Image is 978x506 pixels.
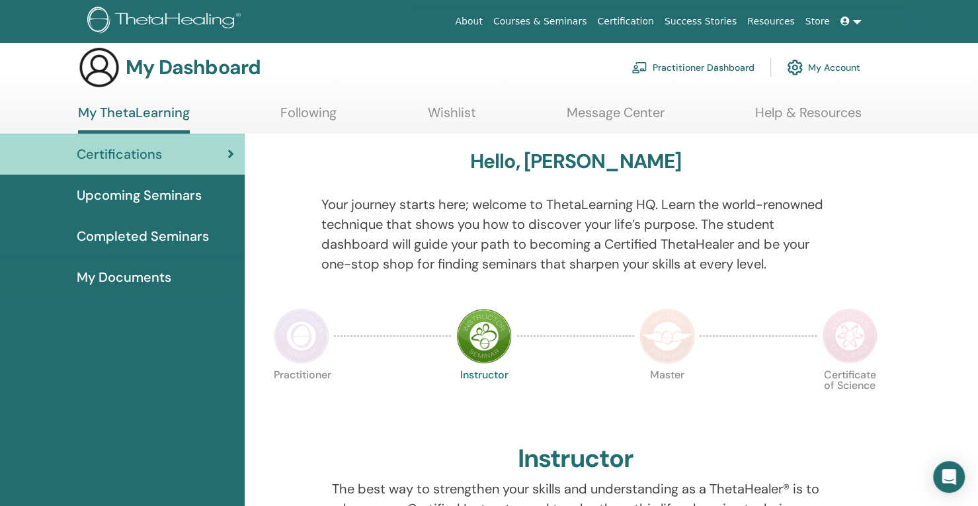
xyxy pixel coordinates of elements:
img: cog.svg [787,56,803,79]
h3: My Dashboard [126,56,261,79]
a: About [450,9,487,34]
a: Resources [742,9,800,34]
p: Practitioner [274,370,329,425]
a: Following [280,105,337,130]
span: Completed Seminars [77,226,209,246]
img: Master [639,308,695,364]
a: Store [800,9,835,34]
p: Master [639,370,695,425]
img: chalkboard-teacher.svg [632,62,647,73]
p: Certificate of Science [822,370,877,425]
a: Message Center [567,105,665,130]
p: Instructor [456,370,512,425]
p: Your journey starts here; welcome to ThetaLearning HQ. Learn the world-renowned technique that sh... [321,194,830,274]
a: Help & Resources [755,105,862,130]
h2: Instructor [518,444,633,474]
a: Success Stories [659,9,742,34]
img: Certificate of Science [822,308,877,364]
img: logo.png [87,7,245,36]
span: My Documents [77,267,171,287]
a: My Account [787,53,860,82]
a: Certification [592,9,659,34]
a: Practitioner Dashboard [632,53,754,82]
span: Upcoming Seminars [77,185,202,205]
a: Wishlist [428,105,476,130]
img: Practitioner [274,308,329,364]
span: Certifications [77,144,162,164]
img: Instructor [456,308,512,364]
a: My ThetaLearning [78,105,190,134]
img: generic-user-icon.jpg [78,46,120,89]
h3: Hello, [PERSON_NAME] [469,149,681,173]
a: Courses & Seminars [488,9,592,34]
div: Open Intercom Messenger [933,461,965,493]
